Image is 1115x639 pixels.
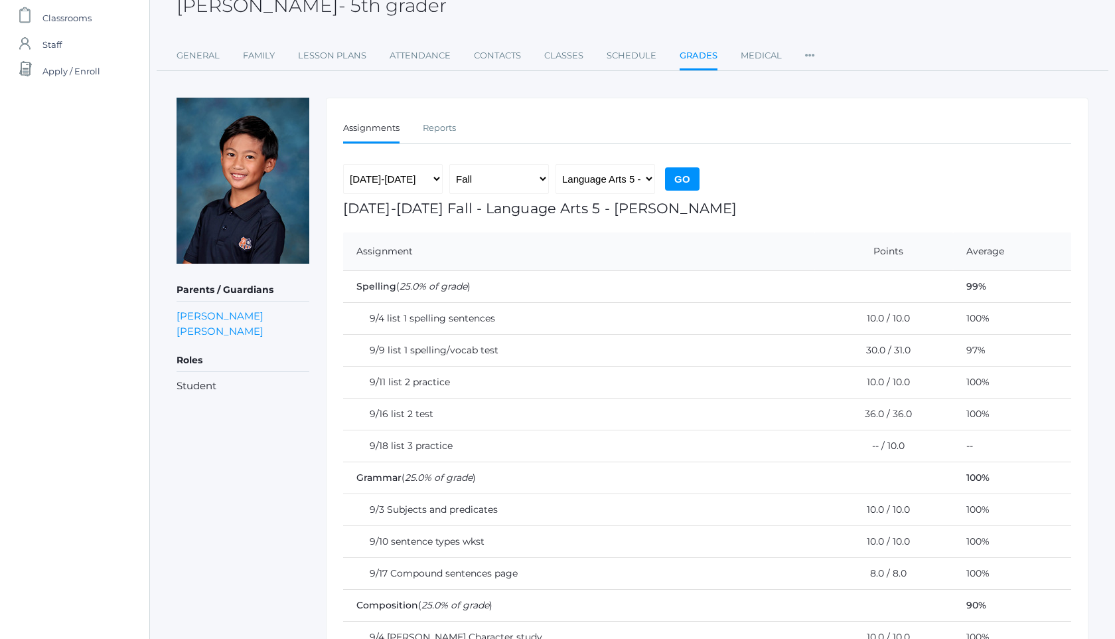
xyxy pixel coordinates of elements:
td: 100% [953,557,1072,589]
td: 100% [953,525,1072,557]
span: Composition [356,599,418,611]
td: 9/10 sentence types wkst [343,525,814,557]
td: 97% [953,334,1072,366]
a: Schedule [607,43,656,69]
td: 9/18 list 3 practice [343,430,814,462]
td: 9/4 list 1 spelling sentences [343,302,814,334]
td: 10.0 / 10.0 [814,494,953,525]
th: Points [814,232,953,271]
a: Contacts [474,43,521,69]
td: 100% [953,302,1072,334]
a: Reports [423,115,456,141]
a: [PERSON_NAME] [177,308,263,323]
a: Family [243,43,275,69]
a: Classes [544,43,583,69]
td: 100% [953,366,1072,398]
h5: Roles [177,349,309,372]
td: 100% [953,398,1072,430]
td: 9/3 Subjects and predicates [343,494,814,525]
a: Attendance [390,43,451,69]
td: ( ) [343,462,953,494]
img: Matteo Soratorio [177,98,309,264]
em: 25.0% of grade [400,280,467,292]
th: Assignment [343,232,814,271]
th: Average [953,232,1072,271]
h1: [DATE]-[DATE] Fall - Language Arts 5 - [PERSON_NAME] [343,201,1071,216]
span: Staff [42,31,62,58]
td: 9/17 Compound sentences page [343,557,814,589]
td: 99% [953,270,1072,302]
td: 100% [953,494,1072,525]
td: 9/16 list 2 test [343,398,814,430]
td: 36.0 / 36.0 [814,398,953,430]
li: Student [177,379,309,394]
a: Lesson Plans [298,43,366,69]
td: -- [953,430,1072,462]
td: 10.0 / 10.0 [814,302,953,334]
a: Medical [741,43,782,69]
span: Grammar [356,472,402,484]
td: 100% [953,462,1072,494]
td: 90% [953,589,1072,621]
span: Classrooms [42,5,92,31]
em: 25.0% of grade [421,599,489,611]
td: 9/11 list 2 practice [343,366,814,398]
td: 10.0 / 10.0 [814,366,953,398]
em: 25.0% of grade [405,472,473,484]
td: -- / 10.0 [814,430,953,462]
td: ( ) [343,589,953,621]
td: 8.0 / 8.0 [814,557,953,589]
span: Apply / Enroll [42,58,100,84]
td: ( ) [343,270,953,302]
a: Grades [680,43,717,71]
input: Go [665,167,700,191]
h5: Parents / Guardians [177,279,309,302]
td: 9/9 list 1 spelling/vocab test [343,334,814,366]
a: [PERSON_NAME] [177,323,263,339]
td: 30.0 / 31.0 [814,334,953,366]
span: Spelling [356,280,396,292]
td: 10.0 / 10.0 [814,525,953,557]
a: General [177,43,220,69]
a: Assignments [343,115,400,143]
